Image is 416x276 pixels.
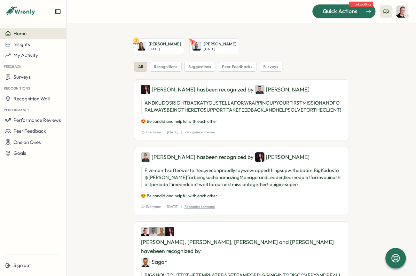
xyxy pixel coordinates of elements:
p: [DATE] [204,47,237,51]
button: Expand sidebar [55,8,61,15]
p: | [181,204,182,209]
p: [DATE] [167,130,178,135]
span: My Activity [13,52,38,58]
img: Sagar Verma [141,257,150,267]
p: Recognize someone [184,130,215,135]
span: suggestions [188,64,211,70]
img: Hasan Naqvi [255,85,264,94]
span: Insights [13,41,30,47]
span: One on Ones [13,139,41,145]
p: | [163,204,164,209]
span: Home [13,30,27,36]
img: Almudena Bernardos [141,227,150,236]
p: 😍 Be candid and helpful with each other [141,193,342,199]
span: Quick Actions [323,7,357,15]
img: Amna Khattak [149,227,158,236]
p: AND KUDOS RIGHT BACK AT YOU STELLA FOR WRAPPING UP YOUR FIRST MISSION AND FOR ALWAYS BEING THERE ... [141,99,342,114]
span: Recognition Wall [13,96,50,102]
div: [PERSON_NAME] [255,152,310,162]
p: Five months after we started, we can proudly say we wrapped things up with a baam! Big Kudos to @... [141,167,342,188]
img: Stella Maliatsos [141,85,150,94]
button: Quick Actions [312,4,376,18]
img: Stella Maliatsos [255,152,264,162]
span: surveys [263,64,278,70]
img: Almudena Bernardos [396,5,408,18]
span: all [138,64,143,70]
div: Sagar [141,257,167,267]
span: Sign out [13,262,31,268]
img: Michael Johannes [192,42,201,51]
p: [DATE] [167,204,178,209]
span: Everyone [141,130,161,135]
span: Performance Reviews [13,117,61,123]
span: peer feedbacks [222,64,252,70]
a: Michael Johannes[PERSON_NAME][DATE] [189,38,239,54]
p: | [163,130,164,135]
div: [PERSON_NAME], [PERSON_NAME], [PERSON_NAME] and [PERSON_NAME] have been recognized by [141,227,342,267]
p: [DATE] [148,47,181,51]
p: Recognize someone [184,204,215,209]
img: Francisco Afonso [157,227,166,236]
span: 1 task waiting [349,2,373,7]
p: 😍 Be candid and helpful with each other [141,119,342,124]
p: [PERSON_NAME] [204,41,237,47]
p: | [181,130,182,135]
img: Ola Bak [137,42,146,51]
div: [PERSON_NAME] has been recognized by [141,152,342,162]
span: Everyone [141,204,161,209]
span: Peer Feedback [13,128,46,134]
span: recognitions [154,64,177,70]
img: Stella Maliatsos [165,227,174,236]
div: [PERSON_NAME] has been recognized by [141,85,342,94]
span: Goals [13,150,26,156]
p: [PERSON_NAME] [148,41,181,47]
span: Surveys [13,74,31,80]
a: 2Ola Bak[PERSON_NAME][DATE] [134,38,184,54]
text: 2 [135,38,137,43]
img: Hasan Naqvi [141,152,150,162]
div: [PERSON_NAME] [255,85,310,94]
